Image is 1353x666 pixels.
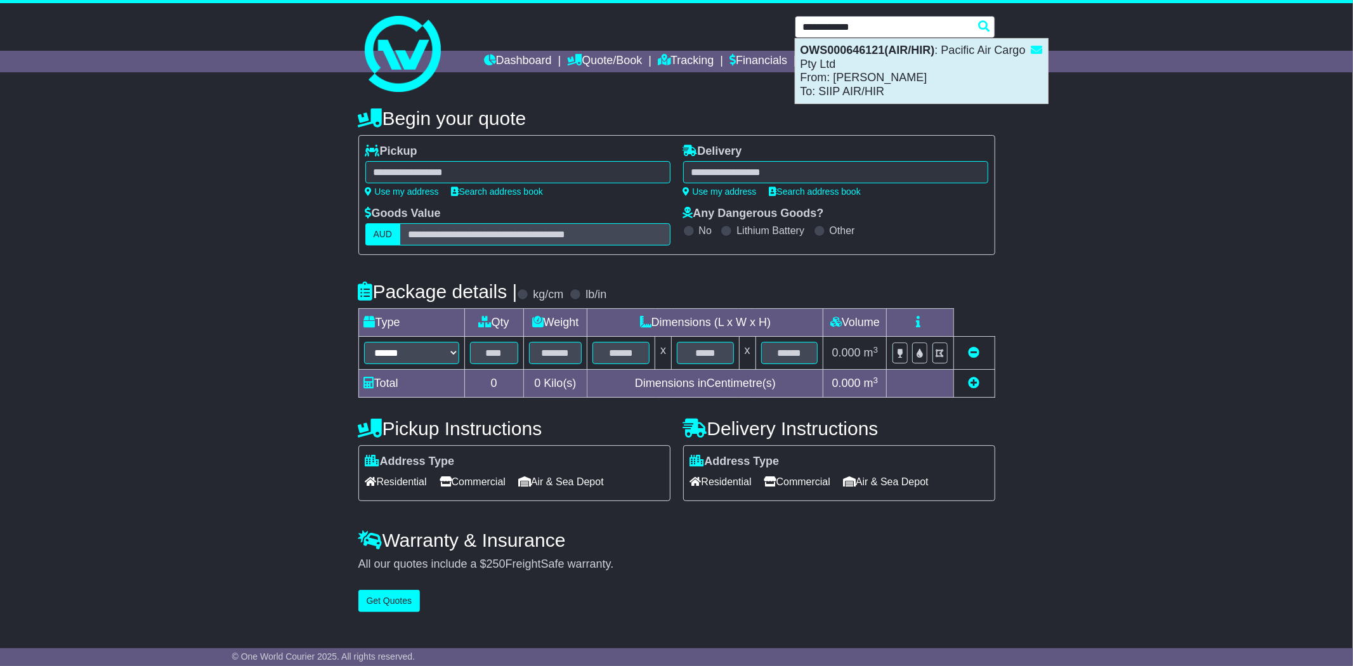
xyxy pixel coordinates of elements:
[683,207,824,221] label: Any Dangerous Goods?
[440,472,506,492] span: Commercial
[969,377,980,389] a: Add new item
[729,51,787,72] a: Financials
[683,186,757,197] a: Use my address
[843,472,929,492] span: Air & Sea Depot
[365,186,439,197] a: Use my address
[464,309,523,337] td: Qty
[873,375,879,385] sup: 3
[655,337,672,370] td: x
[764,472,830,492] span: Commercial
[358,590,421,612] button: Get Quotes
[365,472,427,492] span: Residential
[533,288,563,302] label: kg/cm
[801,44,935,56] strong: OWS000646121(AIR/HIR)
[567,51,642,72] a: Quote/Book
[830,225,855,237] label: Other
[484,51,552,72] a: Dashboard
[365,455,455,469] label: Address Type
[699,225,712,237] label: No
[832,377,861,389] span: 0.000
[358,281,518,302] h4: Package details |
[769,186,861,197] a: Search address book
[683,418,995,439] h4: Delivery Instructions
[823,309,887,337] td: Volume
[518,472,604,492] span: Air & Sea Depot
[690,455,780,469] label: Address Type
[358,108,995,129] h4: Begin your quote
[795,39,1048,103] div: : Pacific Air Cargo Pty Ltd From: [PERSON_NAME] To: SIIP AIR/HIR
[873,345,879,355] sup: 3
[832,346,861,359] span: 0.000
[358,530,995,551] h4: Warranty & Insurance
[487,558,506,570] span: 250
[358,558,995,571] div: All our quotes include a $ FreightSafe warranty.
[683,145,742,159] label: Delivery
[587,370,823,398] td: Dimensions in Centimetre(s)
[452,186,543,197] a: Search address book
[358,418,670,439] h4: Pickup Instructions
[585,288,606,302] label: lb/in
[690,472,752,492] span: Residential
[523,370,587,398] td: Kilo(s)
[864,346,879,359] span: m
[969,346,980,359] a: Remove this item
[365,223,401,245] label: AUD
[736,225,804,237] label: Lithium Battery
[587,309,823,337] td: Dimensions (L x W x H)
[739,337,755,370] td: x
[464,370,523,398] td: 0
[358,309,464,337] td: Type
[864,377,879,389] span: m
[358,370,464,398] td: Total
[523,309,587,337] td: Weight
[365,207,441,221] label: Goods Value
[534,377,540,389] span: 0
[232,651,415,662] span: © One World Courier 2025. All rights reserved.
[658,51,714,72] a: Tracking
[365,145,417,159] label: Pickup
